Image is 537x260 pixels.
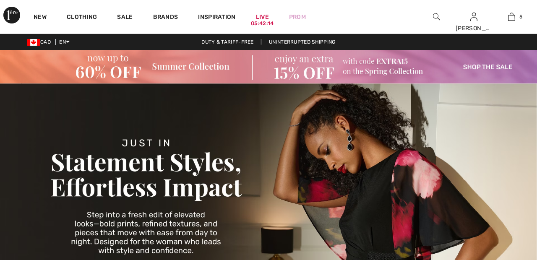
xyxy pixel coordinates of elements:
[198,13,235,22] span: Inspiration
[493,12,530,22] a: 5
[256,13,269,21] a: Live05:42:14
[27,39,40,46] img: Canadian Dollar
[289,13,306,21] a: Prom
[433,12,440,22] img: search the website
[519,13,522,21] span: 5
[3,7,20,23] img: 1ère Avenue
[34,13,47,22] a: New
[470,13,477,21] a: Sign In
[508,12,515,22] img: My Bag
[153,13,178,22] a: Brands
[470,12,477,22] img: My Info
[251,20,274,28] div: 05:42:14
[27,39,54,45] span: CAD
[456,24,493,33] div: [PERSON_NAME]
[67,13,97,22] a: Clothing
[117,13,133,22] a: Sale
[59,39,70,45] span: EN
